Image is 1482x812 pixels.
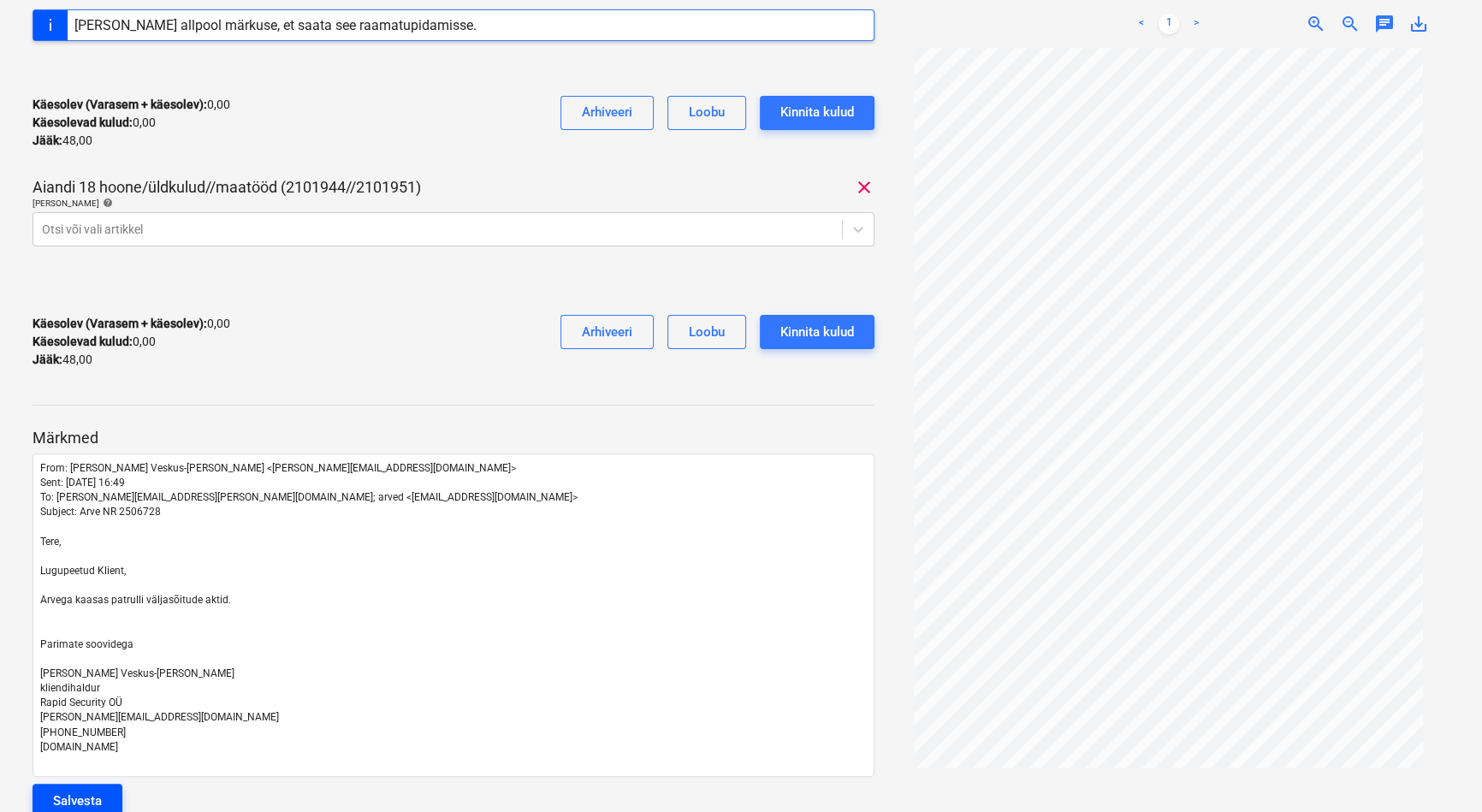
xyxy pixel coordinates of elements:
[40,682,100,694] span: kliendihaldur
[780,101,854,123] div: Kinnita kulud
[1340,14,1360,34] span: zoom_out
[582,321,632,343] div: Arhiveeri
[40,536,61,548] span: Tere,
[560,96,654,130] button: Arhiveeri
[33,133,62,147] strong: Jääk :
[760,96,874,130] button: Kinnita kulud
[33,333,156,351] p: 0,00
[33,353,62,366] strong: Jääk :
[854,177,874,198] span: clear
[33,177,421,198] p: Aiandi 18 hoone/üldkulud//maatööd (2101944//2101951)
[1186,14,1206,34] a: Next page
[760,315,874,349] button: Kinnita kulud
[667,315,746,349] button: Loobu
[40,462,516,474] span: From: [PERSON_NAME] Veskus-[PERSON_NAME] <[PERSON_NAME][EMAIL_ADDRESS][DOMAIN_NAME]>
[40,506,161,518] span: Subject: Arve NR 2506728
[40,477,125,489] span: Sent: [DATE] 16:49
[1159,14,1179,34] a: Page 1 is your current page
[33,96,230,114] p: 0,00
[33,315,230,333] p: 0,00
[1396,730,1482,812] iframe: Chat Widget
[33,114,156,132] p: 0,00
[33,351,92,369] p: 48,00
[780,321,854,343] div: Kinnita kulud
[33,198,874,209] div: [PERSON_NAME]
[33,428,874,448] p: Märkmed
[74,17,477,33] div: [PERSON_NAME] allpool märkuse, et saata see raamatupidamisse.
[1374,14,1395,34] span: chat
[33,132,92,150] p: 48,00
[40,667,234,679] span: [PERSON_NAME] Veskus-[PERSON_NAME]
[40,696,122,708] span: Rapid Security OÜ
[689,321,725,343] div: Loobu
[689,101,725,123] div: Loobu
[33,317,207,330] strong: Käesolev (Varasem + käesolev) :
[33,98,207,111] strong: Käesolev (Varasem + käesolev) :
[40,565,126,577] span: Lugupeetud Klient,
[1131,14,1152,34] a: Previous page
[33,335,133,348] strong: Käesolevad kulud :
[560,315,654,349] button: Arhiveeri
[40,638,133,650] span: Parimate soovidega
[99,198,113,208] span: help
[582,101,632,123] div: Arhiveeri
[40,726,126,738] span: [PHONE_NUMBER]
[40,741,118,753] span: [DOMAIN_NAME]
[33,116,133,129] strong: Käesolevad kulud :
[40,594,231,606] span: Arvega kaasas patrulli väljasõitude aktid.
[1408,14,1429,34] span: save_alt
[667,96,746,130] button: Loobu
[40,711,279,723] span: [PERSON_NAME][EMAIL_ADDRESS][DOMAIN_NAME]
[40,491,578,503] span: To: [PERSON_NAME][EMAIL_ADDRESS][PERSON_NAME][DOMAIN_NAME]; arved <[EMAIL_ADDRESS][DOMAIN_NAME]>
[1306,14,1326,34] span: zoom_in
[53,790,102,812] div: Salvesta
